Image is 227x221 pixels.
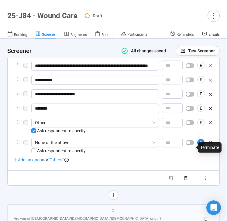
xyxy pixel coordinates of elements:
span: Test Screener [188,48,215,54]
a: Screener [35,31,56,39]
a: Booking [7,31,27,39]
button: E [197,76,205,83]
label: Ask respondent to specify [31,148,86,153]
span: more [209,12,218,20]
span: Add an option [14,157,44,162]
span: Screener [42,32,56,37]
span: Segments [71,33,87,37]
a: Participants [121,31,147,38]
button: E [197,62,205,69]
div: holderE [14,61,213,71]
span: Reminders [177,32,194,37]
span: E [200,119,202,126]
span: plus [111,193,116,197]
span: Recruit [101,33,113,37]
button: more [208,10,220,22]
button: E [197,90,205,97]
button: E [197,139,205,146]
span: question-circle [64,158,69,162]
h4: Screener [7,47,112,55]
label: Ask respondent to specify [31,128,86,133]
span: "Others" [48,157,64,162]
a: Segments [64,31,87,39]
button: Test Screener [176,46,220,56]
span: Emails [208,32,220,37]
span: All changes saved [128,48,166,53]
div: Open Intercom Messenger [206,200,221,215]
span: None of the above [35,138,155,147]
a: Recruit [95,31,113,39]
span: E [200,91,202,97]
span: E [200,76,202,83]
span: E [200,62,202,69]
span: holder [16,91,20,95]
span: Booking [14,33,27,37]
span: Other [35,118,155,127]
span: holder [16,120,20,124]
a: Emails [202,31,220,38]
span: holder [16,140,20,144]
div: Terminate [198,142,222,153]
span: holder [14,208,213,213]
div: holderE [14,104,213,114]
a: Reminders [170,31,194,38]
span: plus [14,158,18,162]
button: E [197,104,205,112]
span: holder [16,105,20,110]
div: holderOther Ask respondent to specifyE [14,118,213,134]
span: E [200,139,202,146]
button: plus [109,190,119,200]
button: E [197,119,205,126]
span: Draft [93,13,102,18]
span: or [44,157,48,162]
span: E [200,105,202,111]
h1: 25-J84 - Wound Care [7,12,77,20]
div: holderE [14,89,213,100]
span: holder [16,77,20,81]
span: holder [16,63,20,67]
div: holderNone of the above Ask respondent to specifyE [14,138,213,154]
span: Participants [127,32,147,37]
div: holderE [14,75,213,86]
